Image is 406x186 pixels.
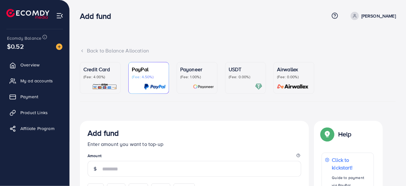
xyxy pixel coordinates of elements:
[7,42,24,51] span: $0.52
[83,65,117,73] p: Credit Card
[20,93,38,100] span: Payment
[56,44,62,50] img: image
[193,83,214,90] img: card
[6,9,49,19] img: logo
[88,140,301,148] p: Enter amount you want to top-up
[255,83,262,90] img: card
[80,47,396,54] div: Back to Balance Allocation
[92,83,117,90] img: card
[275,83,311,90] img: card
[80,11,116,21] h3: Add fund
[332,156,370,171] p: Click to kickstart!
[144,83,166,90] img: card
[5,59,65,71] a: Overview
[5,122,65,135] a: Affiliate Program
[20,78,53,84] span: My ad accounts
[361,12,396,20] p: [PERSON_NAME]
[277,65,311,73] p: Airwallex
[322,128,333,140] img: Popup guide
[379,157,401,181] iframe: Chat
[56,12,63,19] img: menu
[348,12,396,20] a: [PERSON_NAME]
[277,74,311,79] p: (Fee: 0.00%)
[5,90,65,103] a: Payment
[7,35,41,41] span: Ecomdy Balance
[5,74,65,87] a: My ad accounts
[229,74,262,79] p: (Fee: 0.00%)
[88,128,119,138] h3: Add fund
[20,62,39,68] span: Overview
[338,130,352,138] p: Help
[132,65,166,73] p: PayPal
[20,109,48,116] span: Product Links
[180,74,214,79] p: (Fee: 1.00%)
[229,65,262,73] p: USDT
[83,74,117,79] p: (Fee: 4.00%)
[132,74,166,79] p: (Fee: 4.50%)
[180,65,214,73] p: Payoneer
[88,153,301,161] legend: Amount
[5,106,65,119] a: Product Links
[20,125,54,132] span: Affiliate Program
